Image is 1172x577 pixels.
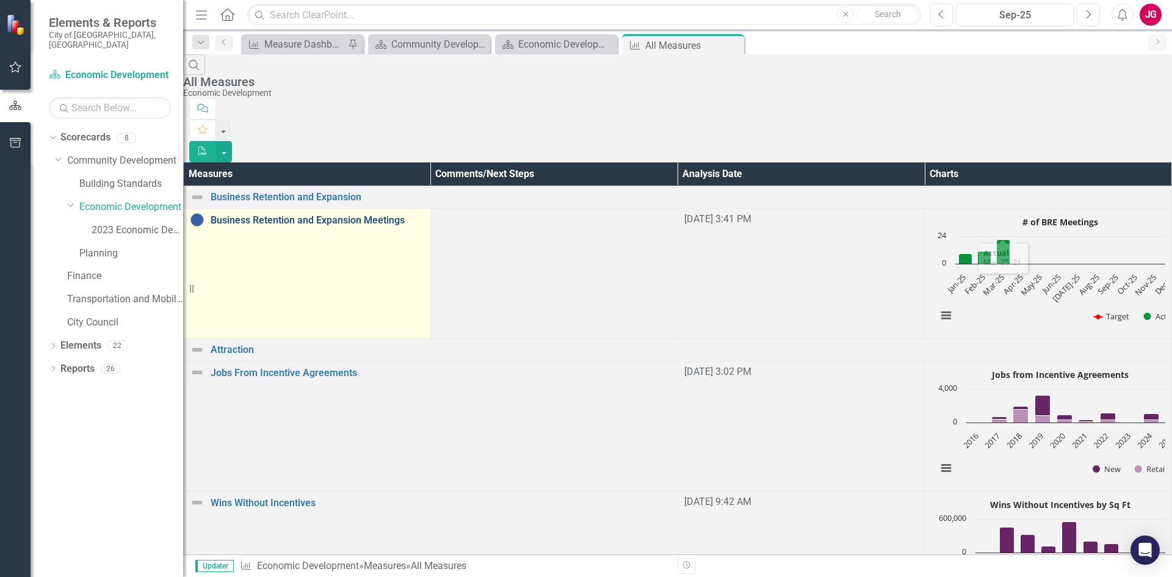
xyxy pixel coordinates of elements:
[963,272,988,297] text: Feb-25
[991,369,1129,380] text: Jobs from Incentive Agreements
[1062,522,1077,553] path: 2020, 550,301. Office SF.
[1144,420,1159,423] path: 2024, 297. Retained.
[942,257,946,268] text: 0
[961,431,981,451] text: 2016
[6,13,27,35] img: ClearPoint Strategy
[1057,415,1073,420] path: 2020, 588. New.
[1013,407,1029,410] path: 2018, 417. New.
[1035,396,1051,416] path: 2019, 2,371. New.
[67,154,183,168] a: Community Development
[1144,414,1159,420] path: 2024, 755. New.
[1079,422,1094,423] path: 2021, 110. Retained.
[430,209,678,339] td: Double-Click to Edit
[1050,272,1082,305] text: [DATE]-25
[211,368,424,379] a: Jobs From Incentive Agreements
[1048,431,1068,451] text: 2020
[211,343,1165,357] a: Attraction
[938,460,955,477] button: View chart menu, Jobs from Incentive Agreements
[184,339,1172,361] td: Double-Click to Edit Right Click for Context Menu
[183,75,1166,89] div: All Measures
[1140,4,1162,26] button: JG
[60,339,101,353] a: Elements
[79,177,183,191] a: Building Standards
[983,431,1003,451] text: 2017
[79,200,183,214] a: Economic Development
[49,97,171,118] input: Search Below...
[938,307,955,324] button: View chart menu, # of BRE Meetings
[1018,272,1044,299] text: May-25
[959,254,972,264] path: Jan-25, 9. Actual.
[60,131,110,145] a: Scorecards
[1133,272,1159,298] text: Nov-25
[1101,420,1116,423] path: 2022, 305. Retained.
[49,30,171,50] small: City of [GEOGRAPHIC_DATA], [GEOGRAPHIC_DATA]
[1101,413,1116,420] path: 2022, 806. New.
[264,37,345,52] div: Measure Dashboard
[1026,431,1046,451] text: 2019
[190,343,204,357] img: Not Defined
[195,560,234,572] span: Updater
[184,209,431,339] td: Double-Click to Edit Right Click for Context Menu
[247,4,921,26] input: Search ClearPoint...
[961,8,1069,23] div: Sep-25
[1115,272,1140,297] text: Oct-25
[1135,430,1155,451] text: 2024
[1123,422,1137,423] path: 2023, 46. New.
[184,361,431,492] td: Double-Click to Edit Right Click for Context Menu
[1035,416,1051,423] path: 2019, 858. Retained.
[190,190,204,205] img: Not Defined
[1093,463,1121,474] button: Show New
[101,363,120,374] div: 26
[240,559,668,573] div: » »
[992,417,1007,419] path: 2017, 298. New.
[518,37,614,52] div: Economic Development
[990,499,1130,510] text: Wins Without Incentives by Sq Ft
[67,316,183,330] a: City Council
[107,341,127,351] div: 22
[980,272,1006,298] text: Mar-25
[1113,431,1133,451] text: 2023
[371,37,487,52] a: Community Development
[1057,420,1073,423] path: 2020, 324. Retained.
[962,546,966,557] text: 0
[944,272,969,297] text: Jan-25
[257,560,359,572] a: Economic Development
[875,9,901,19] span: Search
[1094,311,1130,322] button: Show Target
[183,89,1166,98] div: Economic Development
[931,365,1165,487] div: Jobs from Incentive Agreements. Highcharts interactive chart.
[992,419,1007,423] path: 2017, 425. Retained.
[1001,272,1025,297] text: Apr-25
[1091,431,1112,451] text: 2022
[430,361,678,492] td: Double-Click to Edit
[957,4,1074,26] button: Sep-25
[953,416,957,427] text: 0
[931,212,1165,335] div: # of BRE Meetings. Highcharts interactive chart.
[857,6,918,23] button: Search
[684,495,919,509] div: [DATE] 9:42 AM
[1104,544,1119,553] path: 2022, 162,000. Office SF.
[1013,410,1029,423] path: 2018, 1,539. Retained.
[1004,431,1024,451] text: 2018
[684,365,919,379] div: [DATE] 3:02 PM
[391,37,487,52] div: Community Development
[684,212,919,227] div: [DATE] 3:41 PM
[1083,542,1098,553] path: 2021, 201,550. Office SF.
[60,362,95,376] a: Reports
[190,212,204,227] img: No Information
[211,498,424,509] a: Wins Without Incentives
[190,495,204,510] img: Not Defined
[1079,420,1094,422] path: 2021, 210. New.
[1069,431,1090,451] text: 2021
[645,38,741,53] div: All Measures
[117,132,136,143] div: 8
[939,512,966,523] text: 600,000
[184,186,1172,209] td: Double-Click to Edit Right Click for Context Menu
[211,191,1165,205] a: Business Retention and Expansion
[364,560,406,572] a: Measures
[1021,535,1035,553] path: 2018, 317,155. Office SF.
[49,68,171,82] a: Economic Development
[498,37,614,52] a: Economic Development
[67,269,183,283] a: Finance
